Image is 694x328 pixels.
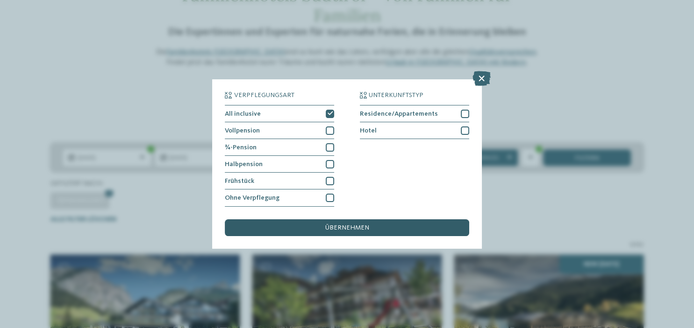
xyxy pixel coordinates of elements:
[234,92,294,98] span: Verpflegungsart
[325,224,369,231] span: übernehmen
[225,178,254,184] span: Frühstück
[225,144,257,151] span: ¾-Pension
[360,111,438,117] span: Residence/Appartements
[360,127,377,134] span: Hotel
[225,195,279,201] span: Ohne Verpflegung
[225,111,261,117] span: All inclusive
[225,127,260,134] span: Vollpension
[225,161,263,167] span: Halbpension
[369,92,423,98] span: Unterkunftstyp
